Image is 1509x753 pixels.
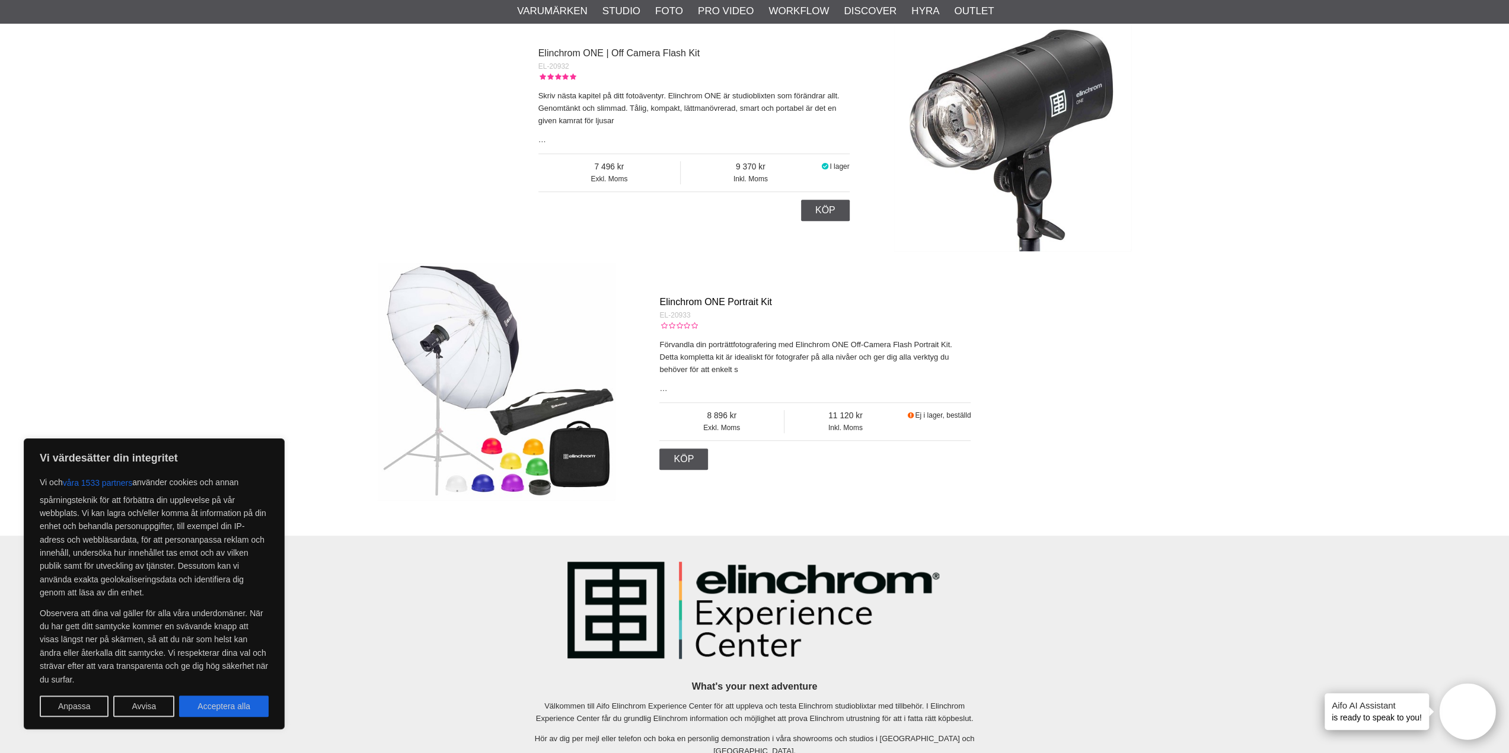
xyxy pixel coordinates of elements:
span: Exkl. Moms [538,174,680,184]
p: Förvandla din porträttfotografering med Elinchrom ONE Off-Camera Flash Portrait Kit. Detta komple... [659,339,971,376]
span: 8 896 [659,410,784,422]
span: Inkl. Moms [784,422,907,433]
span: EL-20933 [659,311,690,319]
img: Elinchrom Experience Center | Aifo AB [567,558,942,663]
a: … [659,384,667,393]
a: Outlet [954,4,994,19]
span: Ej i lager, beställd [915,411,971,419]
span: 7 496 [538,161,680,174]
a: Varumärken [517,4,588,19]
a: Hyra [911,4,939,19]
a: Köp [801,200,850,221]
p: Vi värdesätter din integritet [40,451,269,465]
div: Vi värdesätter din integritet [24,438,285,729]
h3: What's your next adventure [527,680,982,693]
a: Workflow [768,4,829,19]
a: Foto [655,4,683,19]
a: Studio [602,4,640,19]
span: I lager [830,162,849,171]
i: Beställd [907,411,915,419]
span: 9 370 [681,161,820,174]
button: våra 1533 partners [63,472,133,494]
i: I lager [820,162,830,171]
button: Anpassa [40,696,109,717]
a: Elinchrom ONE | Off Camera Flash Kit [538,48,700,58]
a: … [538,135,546,144]
div: is ready to speak to you! [1325,693,1429,730]
p: Vi och använder cookies och annan spårningsteknik för att förbättra din upplevelse på vår webbpla... [40,472,269,600]
span: Exkl. Moms [659,422,784,433]
a: Discover [844,4,897,19]
button: Avvisa [113,696,174,717]
a: Elinchrom ONE Portrait Kit [659,297,771,307]
p: Observera att dina val gäller för alla våra underdomäner. När du har gett ditt samtycke kommer en... [40,607,269,686]
img: Elinchrom ONE Portrait Kit [378,263,615,500]
img: Elinchrom ONE | Off Camera Flash Kit [894,14,1131,251]
span: Inkl. Moms [681,174,820,184]
a: Pro Video [698,4,754,19]
p: Välkommen till Aifo Elinchrom Experience Center för att uppleva och testa Elinchrom studioblixtar... [527,700,982,725]
span: 11 120 [784,410,907,422]
span: EL-20932 [538,62,569,71]
div: Kundbetyg: 5.00 [538,72,576,82]
p: Skriv nästa kapitel på ditt fotoäventyr. Elinchrom ONE är studioblixten som förändrar allt. Genom... [538,90,850,127]
button: Acceptera alla [179,696,269,717]
div: Kundbetyg: 0 [659,321,697,331]
h4: Aifo AI Assistant [1332,699,1422,712]
a: Köp [659,448,708,470]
